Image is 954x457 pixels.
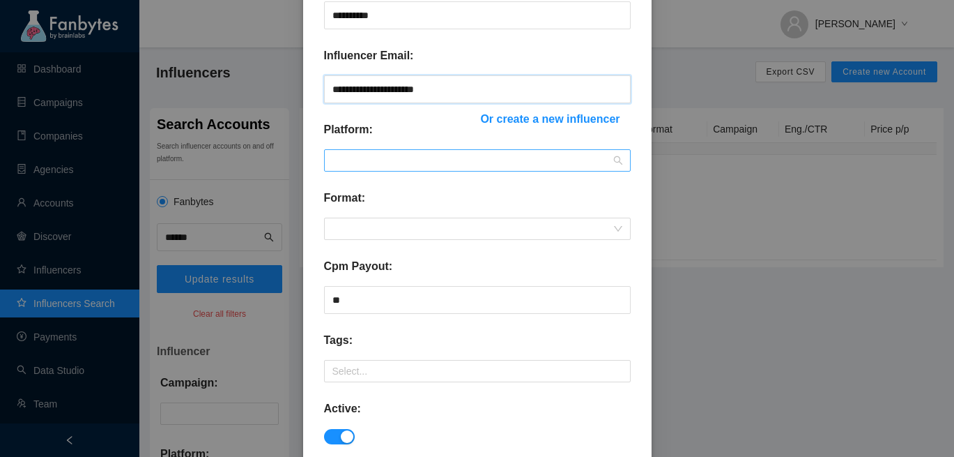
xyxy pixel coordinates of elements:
[480,110,620,128] span: Or create a new influencer
[470,107,630,130] button: Or create a new influencer
[324,400,361,417] p: Active:
[324,258,393,275] p: Cpm Payout:
[324,190,366,207] p: Format:
[324,332,353,349] p: Tags:
[324,121,373,138] p: Platform:
[324,47,414,64] p: Influencer Email:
